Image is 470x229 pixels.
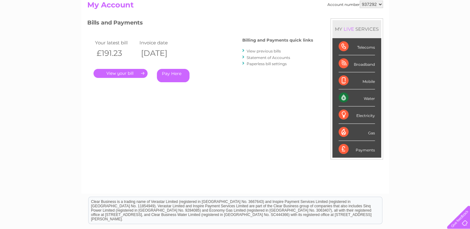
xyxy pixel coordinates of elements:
div: Payments [339,141,375,158]
td: Your latest bill [94,38,138,47]
div: LIVE [342,26,355,32]
div: Mobile [339,72,375,89]
td: Invoice date [138,38,183,47]
a: Pay Here [157,69,189,82]
a: Blog [416,26,425,31]
a: 0333 014 3131 [353,3,396,11]
a: . [94,69,148,78]
div: Clear Business is a trading name of Verastar Limited (registered in [GEOGRAPHIC_DATA] No. 3667643... [89,3,382,30]
div: Electricity [339,106,375,123]
a: Telecoms [394,26,412,31]
img: logo.png [16,16,48,35]
a: Energy [376,26,390,31]
h3: Bills and Payments [87,18,313,29]
h4: Billing and Payments quick links [242,38,313,43]
a: Water [361,26,372,31]
th: [DATE] [138,47,183,60]
div: MY SERVICES [332,20,381,38]
div: Water [339,89,375,106]
div: Account number [327,1,383,8]
a: Paperless bill settings [247,61,287,66]
div: Telecoms [339,38,375,55]
a: Log out [449,26,464,31]
a: View previous bills [247,49,281,53]
th: £191.23 [94,47,138,60]
div: Gas [339,124,375,141]
div: Broadband [339,55,375,72]
a: Statement of Accounts [247,55,290,60]
h2: My Account [87,1,383,12]
a: Contact [429,26,444,31]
